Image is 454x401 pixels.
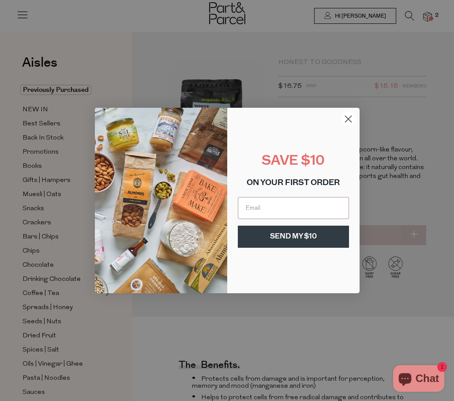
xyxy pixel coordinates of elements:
input: Email [238,197,349,219]
button: Close dialog [341,111,356,127]
span: SAVE $10 [262,155,325,168]
span: ON YOUR FIRST ORDER [247,179,340,187]
inbox-online-store-chat: Shopify online store chat [390,365,447,394]
button: SEND MY $10 [238,226,349,248]
img: 8150f546-27cf-4737-854f-2b4f1cdd6266.png [95,108,227,293]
